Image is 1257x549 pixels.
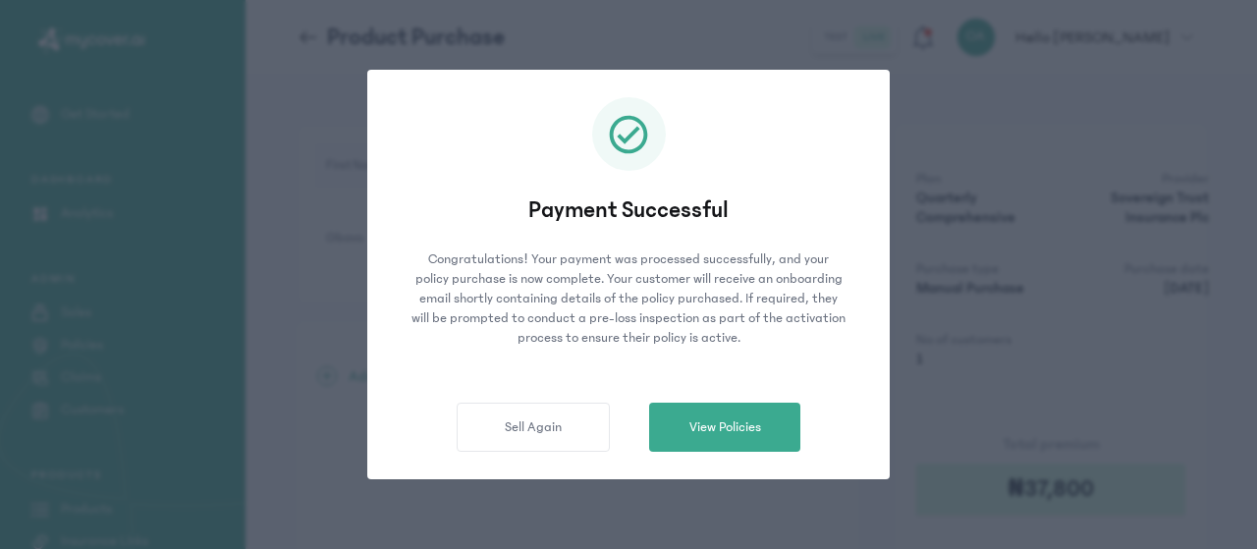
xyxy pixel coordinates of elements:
[395,194,862,226] p: Payment Successful
[505,417,562,438] span: Sell Again
[395,249,862,348] p: Congratulations! Your payment was processed successfully, and your policy purchase is now complet...
[649,403,800,452] button: View Policies
[689,417,761,438] span: View Policies
[457,403,610,452] button: Sell Again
